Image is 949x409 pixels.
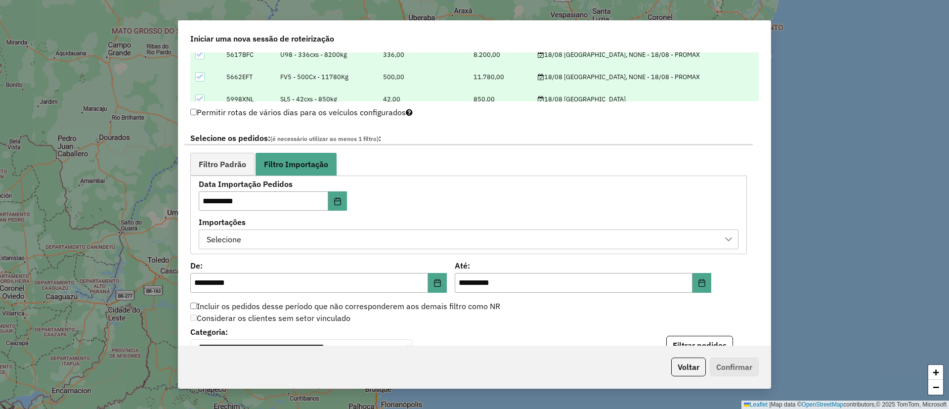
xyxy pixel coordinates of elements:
[928,380,943,395] a: Zoom out
[275,66,378,88] td: FV5 - 500Cx - 11780Kg
[744,401,768,408] a: Leaflet
[468,44,533,66] td: 8.200,00
[666,336,733,355] button: Filtrar pedidos
[190,109,197,115] input: Permitir rotas de vários dias para os veículos configurados
[190,33,334,45] span: Iniciar uma nova sessão de roteirização
[538,72,753,82] div: 18/08 [GEOGRAPHIC_DATA], NONE - 18/08 - PROMAX
[264,160,328,168] span: Filtro Importação
[190,315,197,321] input: Considerar os clientes sem setor vinculado
[199,160,246,168] span: Filtro Padrão
[741,401,949,409] div: Map data © contributors,© 2025 TomTom, Microsoft
[406,108,413,116] i: Selecione pelo menos um veículo
[455,260,711,272] label: Até:
[275,88,378,110] td: SL5 - 42cxs - 850kg
[190,312,350,324] label: Considerar os clientes sem setor vinculado
[270,135,379,142] span: (é necessário utilizar ao menos 1 filtro)
[221,66,275,88] td: 5662EFT
[769,401,771,408] span: |
[933,381,939,393] span: −
[199,216,738,228] label: Importações
[538,52,544,58] i: Possui agenda para o dia
[428,273,447,293] button: Choose Date
[221,88,275,110] td: 5998XNL
[199,178,424,190] label: Data Importação Pedidos
[190,326,413,338] label: Categoria:
[468,66,533,88] td: 11.780,00
[190,260,447,272] label: De:
[203,230,245,249] div: Selecione
[378,88,468,110] td: 42,00
[184,132,753,145] label: Selecione os pedidos: :
[802,401,844,408] a: OpenStreetMap
[328,191,347,211] button: Choose Date
[190,300,500,312] label: Incluir os pedidos desse período que não corresponderem aos demais filtro como NR
[538,96,544,103] i: Possui agenda para o dia
[190,103,413,122] label: Permitir rotas de vários dias para os veículos configurados
[538,50,753,59] div: 18/08 [GEOGRAPHIC_DATA], NONE - 18/08 - PROMAX
[190,303,197,309] input: Incluir os pedidos desse período que não corresponderem aos demais filtro como NR
[468,88,533,110] td: 850,00
[671,358,706,376] button: Voltar
[933,366,939,378] span: +
[378,44,468,66] td: 336,00
[378,66,468,88] td: 500,00
[221,44,275,66] td: 5617BFC
[692,273,711,293] button: Choose Date
[538,74,544,81] i: Possui agenda para o dia
[928,365,943,380] a: Zoom in
[275,44,378,66] td: U98 - 336cxs - 8200kg
[538,94,753,104] div: 18/08 [GEOGRAPHIC_DATA]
